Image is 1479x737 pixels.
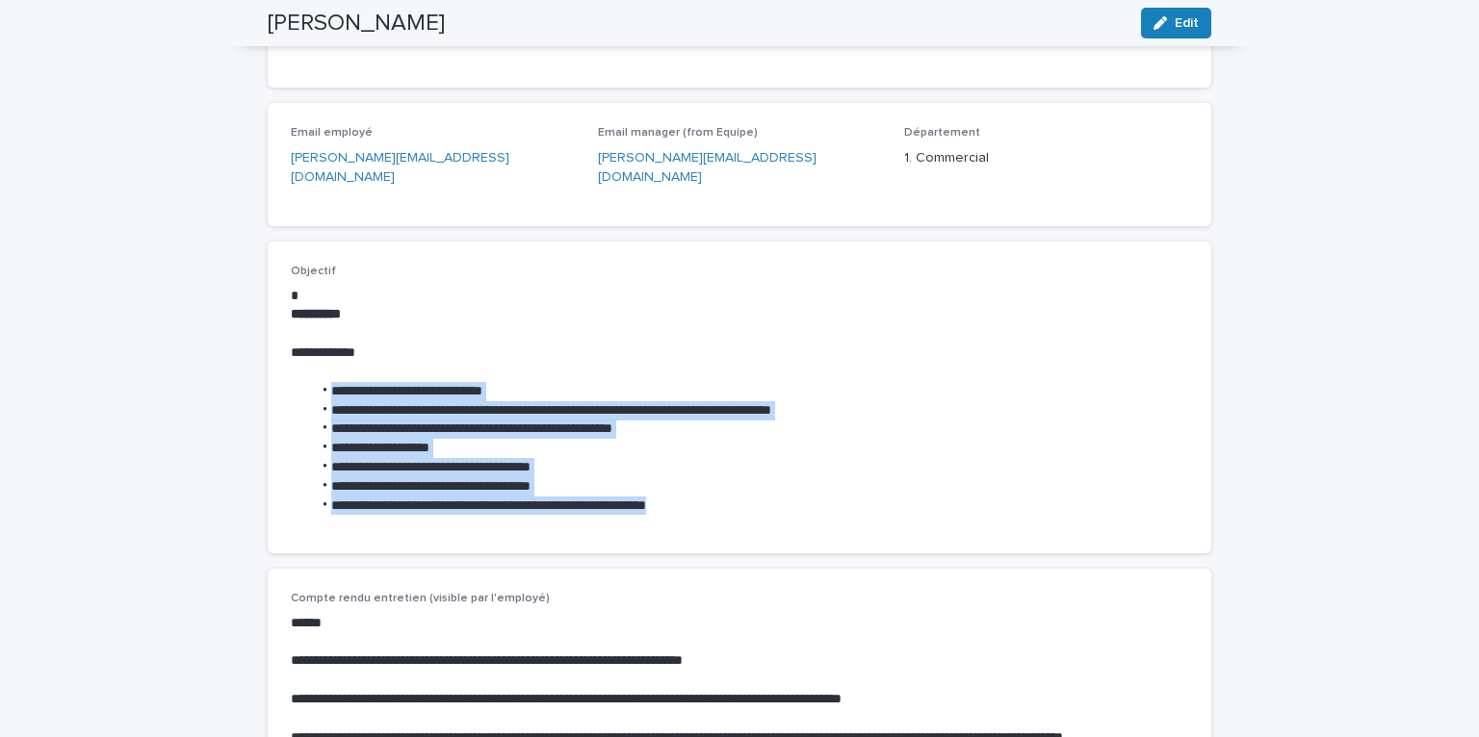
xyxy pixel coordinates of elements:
[1141,8,1211,38] button: Edit
[291,593,550,604] span: Compte rendu entretien (visible par l'employé)
[291,127,373,139] span: Email employé
[904,127,980,139] span: Département
[904,148,1188,168] p: 1. Commercial
[598,127,758,139] span: Email manager (from Equipe)
[1175,16,1199,30] span: Edit
[268,10,445,38] h2: [PERSON_NAME]
[291,266,336,277] span: Objectif
[598,151,817,185] a: [PERSON_NAME][EMAIL_ADDRESS][DOMAIN_NAME]
[291,151,509,185] a: [PERSON_NAME][EMAIL_ADDRESS][DOMAIN_NAME]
